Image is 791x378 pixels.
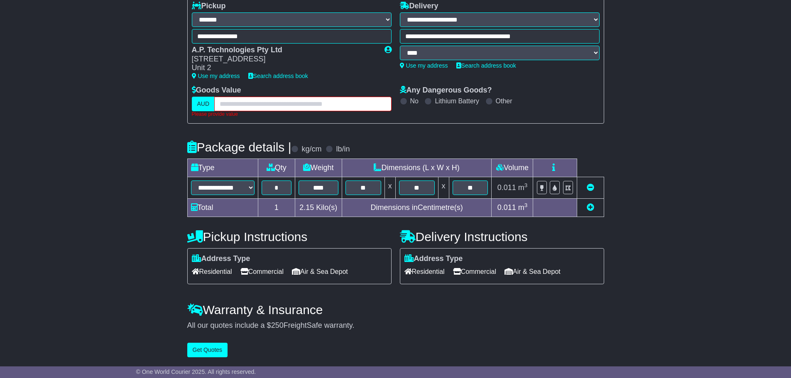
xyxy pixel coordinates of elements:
td: Qty [258,159,295,177]
span: Residential [404,265,445,278]
span: m [518,183,528,192]
label: No [410,97,419,105]
label: kg/cm [301,145,321,154]
td: Dimensions (L x W x H) [342,159,492,177]
label: Address Type [404,254,463,263]
label: Goods Value [192,86,241,95]
label: Address Type [192,254,250,263]
label: Delivery [400,2,438,11]
a: Search address book [248,73,308,79]
div: A.P. Technologies Pty Ltd [192,46,376,55]
td: Weight [295,159,342,177]
span: 250 [271,321,284,329]
span: Commercial [453,265,496,278]
h4: Package details | [187,140,291,154]
h4: Warranty & Insurance [187,303,604,317]
span: 0.011 [497,183,516,192]
span: Air & Sea Depot [292,265,348,278]
td: Dimensions in Centimetre(s) [342,198,492,217]
span: Residential [192,265,232,278]
div: Unit 2 [192,63,376,73]
div: All our quotes include a $ FreightSafe warranty. [187,321,604,330]
td: Kilo(s) [295,198,342,217]
td: Total [187,198,258,217]
button: Get Quotes [187,343,228,357]
div: [STREET_ADDRESS] [192,55,376,64]
label: lb/in [336,145,350,154]
a: Use my address [192,73,240,79]
sup: 3 [524,202,528,208]
span: m [518,203,528,212]
label: Other [496,97,512,105]
span: © One World Courier 2025. All rights reserved. [136,368,256,375]
span: 2.15 [299,203,314,212]
a: Search address book [456,62,516,69]
span: Commercial [240,265,284,278]
a: Remove this item [587,183,594,192]
td: 1 [258,198,295,217]
h4: Pickup Instructions [187,230,392,244]
sup: 3 [524,182,528,188]
a: Add new item [587,203,594,212]
td: x [384,177,395,198]
label: AUD [192,97,215,111]
label: Lithium Battery [435,97,479,105]
td: Volume [492,159,533,177]
div: Please provide value [192,111,392,117]
label: Pickup [192,2,226,11]
label: Any Dangerous Goods? [400,86,492,95]
td: Type [187,159,258,177]
span: Air & Sea Depot [504,265,561,278]
td: x [438,177,449,198]
a: Use my address [400,62,448,69]
span: 0.011 [497,203,516,212]
h4: Delivery Instructions [400,230,604,244]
